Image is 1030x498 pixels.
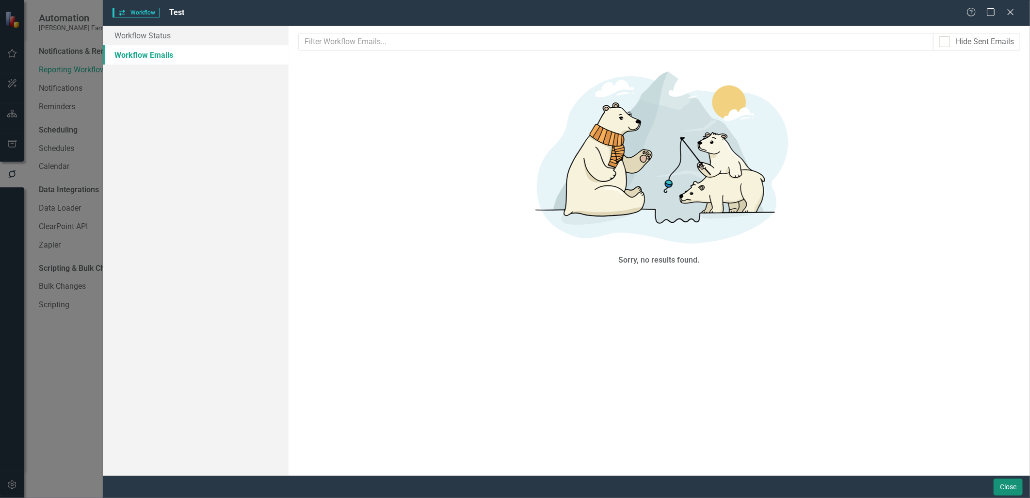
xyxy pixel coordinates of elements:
[514,58,805,252] img: No results found
[956,36,1014,48] div: Hide Sent Emails
[618,255,700,266] div: Sorry, no results found.
[994,479,1023,496] button: Close
[298,33,933,51] input: Filter Workflow Emails...
[103,26,288,45] a: Workflow Status
[103,45,288,65] a: Workflow Emails
[169,8,184,17] span: Test
[113,8,159,17] span: Workflow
